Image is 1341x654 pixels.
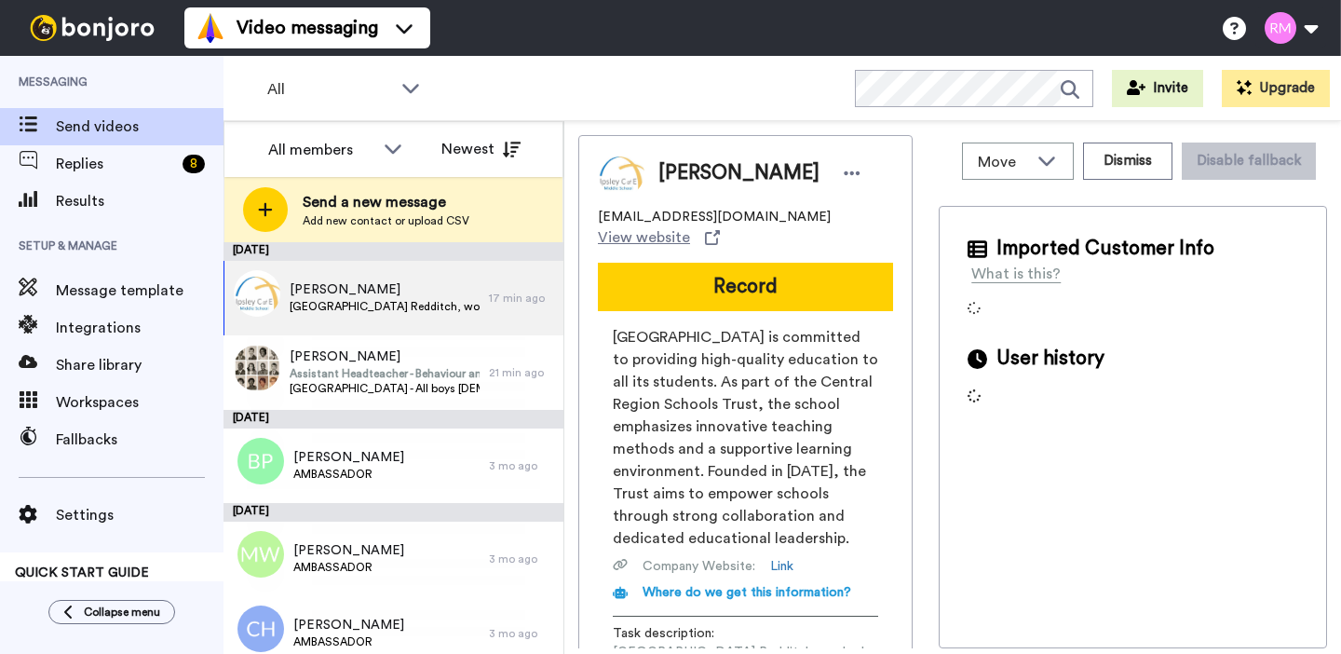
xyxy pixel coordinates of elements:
span: [EMAIL_ADDRESS][DOMAIN_NAME] [598,208,831,226]
div: 8 [183,155,205,173]
span: All [267,78,392,101]
span: Settings [56,504,223,526]
span: Imported Customer Info [996,235,1214,263]
div: 17 min ago [489,291,554,306]
span: Task description : [613,624,743,643]
div: 3 mo ago [489,458,554,473]
span: Send a new message [303,191,469,213]
img: bp.png [237,438,284,484]
span: Workspaces [56,391,223,414]
img: 51d200e1-eee6-4ace-b904-0c5581872a55.jpg [234,345,280,391]
span: Video messaging [237,15,378,41]
span: Fallbacks [56,429,223,451]
span: [PERSON_NAME] [293,616,404,634]
button: Collapse menu [48,600,175,624]
span: [GEOGRAPHIC_DATA] - All boys [DEMOGRAPHIC_DATA] school in [GEOGRAPHIC_DATA], had a Y7 day last ye... [290,381,480,396]
button: Record [598,263,893,311]
span: Add new contact or upload CSV [303,213,469,228]
button: Upgrade [1222,70,1330,107]
span: Replies [56,153,175,175]
img: mw.png [237,531,284,578]
span: [PERSON_NAME] [290,280,480,299]
span: Results [56,190,223,212]
span: AMBASSADOR [293,560,404,575]
span: Integrations [56,317,223,339]
img: bj-logo-header-white.svg [22,15,162,41]
button: Newest [427,130,535,168]
img: Image of Leah Soden [598,150,644,197]
div: All members [268,139,374,161]
span: View website [598,226,690,249]
span: [PERSON_NAME] [658,159,819,187]
div: [DATE] [223,503,563,522]
span: [PERSON_NAME] [290,347,480,366]
span: [GEOGRAPHIC_DATA] is committed to providing high-quality education to all its students. As part o... [613,326,878,550]
span: Share library [56,354,223,376]
span: Company Website : [643,557,755,576]
span: Collapse menu [84,605,160,620]
button: Disable fallback [1182,143,1316,180]
img: 3229fa27-85f8-476e-b0ac-37570c97bfbb.jpg [234,270,280,317]
div: 3 mo ago [489,626,554,641]
span: Where do we get this information? [643,586,851,599]
a: View website [598,226,720,249]
img: ch.png [237,606,284,652]
div: [DATE] [223,410,563,429]
a: Link [770,557,793,576]
span: AMBASSADOR [293,634,404,649]
span: User history [996,345,1104,373]
span: [PERSON_NAME] [293,541,404,560]
div: 3 mo ago [489,552,554,566]
span: Send videos [56,116,223,138]
button: Dismiss [1083,143,1172,180]
span: Move [978,151,1028,173]
div: 21 min ago [489,365,554,380]
div: [DATE] [223,242,563,261]
span: QUICK START GUIDE [15,566,149,579]
span: Message template [56,279,223,302]
button: Invite [1112,70,1203,107]
span: Assistant Headteacher - Behaviour and Attitudes [290,366,480,381]
span: AMBASSADOR [293,467,404,482]
span: [PERSON_NAME] [293,448,404,467]
div: What is this? [971,263,1061,285]
span: [GEOGRAPHIC_DATA] Redditch, worked there now for 8 years in a row although [PERSON_NAME] is a new... [290,299,480,314]
img: vm-color.svg [196,13,225,43]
